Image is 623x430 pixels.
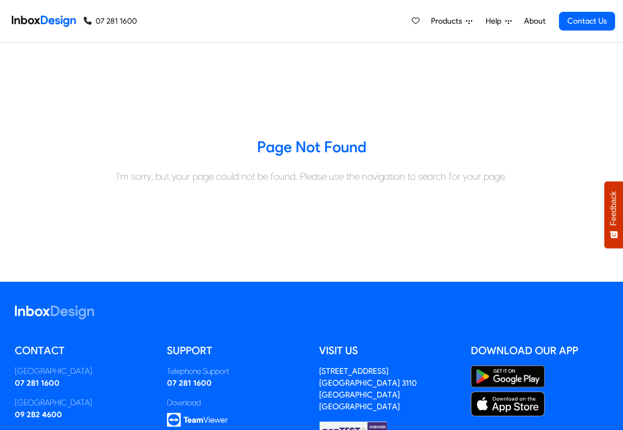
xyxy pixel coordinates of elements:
[319,366,417,411] address: [STREET_ADDRESS] [GEOGRAPHIC_DATA] 3110 [GEOGRAPHIC_DATA] [GEOGRAPHIC_DATA]
[84,15,137,27] a: 07 281 1600
[319,366,417,411] a: [STREET_ADDRESS][GEOGRAPHIC_DATA] 3110[GEOGRAPHIC_DATA][GEOGRAPHIC_DATA]
[15,397,152,409] div: [GEOGRAPHIC_DATA]
[167,343,304,358] h5: Support
[167,413,228,427] img: logo_teamviewer.svg
[167,365,304,377] div: Telephone Support
[604,181,623,248] button: Feedback - Show survey
[427,11,476,31] a: Products
[471,343,608,358] h5: Download our App
[15,343,152,358] h5: Contact
[559,12,615,31] a: Contact Us
[7,137,616,157] h3: Page Not Found
[15,305,94,320] img: logo_inboxdesign_white.svg
[167,378,212,388] a: 07 281 1600
[15,410,62,419] a: 09 282 4600
[431,15,466,27] span: Products
[15,378,60,388] a: 07 281 1600
[521,11,548,31] a: About
[15,365,152,377] div: [GEOGRAPHIC_DATA]
[471,392,545,416] img: Apple App Store
[486,15,505,27] span: Help
[7,169,616,184] div: I'm sorry, but your page could not be found. Please use the navigation to search for your page.
[471,365,545,388] img: Google Play Store
[482,11,516,31] a: Help
[167,397,304,409] div: Download
[609,191,618,226] span: Feedback
[319,343,457,358] h5: Visit us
